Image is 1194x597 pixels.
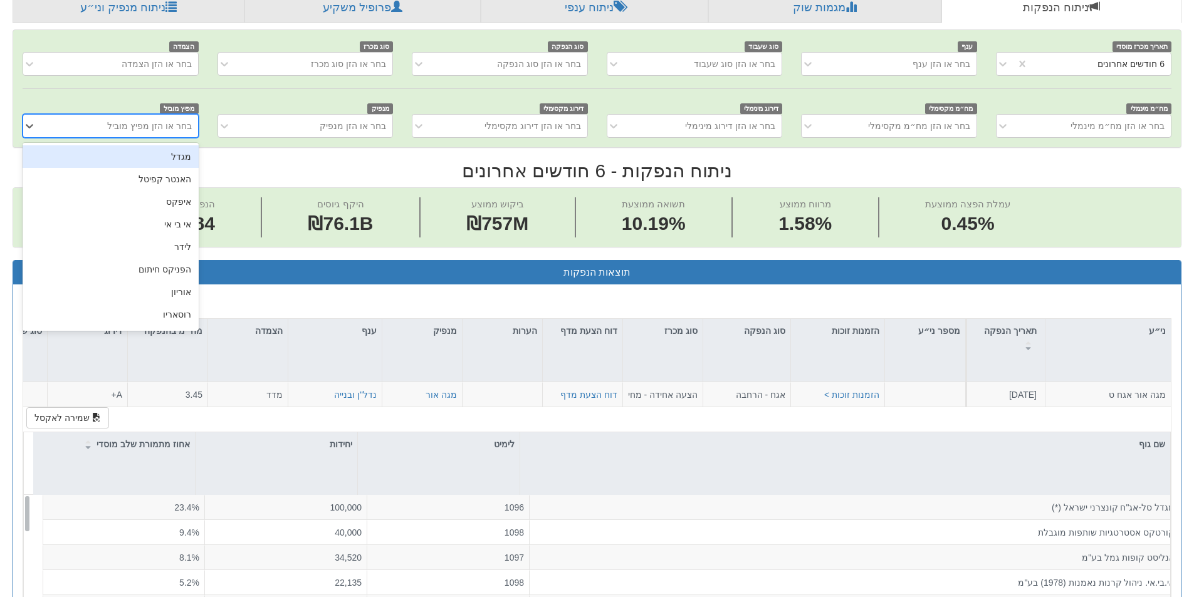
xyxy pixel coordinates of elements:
div: 22,135 [210,576,362,589]
div: קורטקס אסטרטגיות שותפות מוגבלת [535,526,1175,539]
div: האנטר קפיטל [23,168,198,190]
div: 23.4% [48,501,199,514]
div: בחר או הזן מח״מ מינמלי [1071,120,1165,132]
span: סוג מכרז [360,41,394,52]
div: מגדל סל-אג"ח קונצרני ישראל (*) [535,501,1175,514]
div: 40,000 [210,526,362,539]
span: 184 [184,210,215,237]
span: מפיץ מוביל [160,103,199,114]
div: מדד [213,388,283,401]
span: עמלת הפצה ממוצעת [925,199,1010,209]
span: דירוג מקסימלי [540,103,588,114]
span: מח״מ מינמלי [1126,103,1171,114]
div: בחר או הזן ענף [913,58,970,70]
span: סוג שעבוד [745,41,783,52]
span: הנפקות [184,199,215,209]
div: 34,520 [210,551,362,564]
div: הצמדה [208,319,288,343]
div: A+ [53,388,122,401]
span: ₪76.1B [308,213,373,234]
div: הזמנות זוכות [791,319,884,343]
div: דירוג [48,319,127,343]
div: בחר או הזן דירוג מקסימלי [484,120,581,132]
div: בחר או הזן מח״מ מקסימלי [868,120,970,132]
span: היקף גיוסים [317,199,364,209]
div: אי.בי.אי. ניהול קרנות נאמנות (1978) בע"מ [535,576,1175,589]
div: סוג הנפקה [703,319,790,343]
span: דירוג מינימלי [740,103,783,114]
span: 1.58% [778,210,832,237]
span: ₪757M [466,213,528,234]
div: רוסאריו [23,303,198,326]
span: 10.19% [622,210,686,237]
span: ביקוש ממוצע [471,199,524,209]
div: 3.45 [133,388,202,401]
div: מגדל [23,145,198,168]
div: בחר או הזן מנפיק [320,120,386,132]
button: שמירה לאקסל [26,407,109,428]
div: בחר או הזן הצמדה [122,58,192,70]
div: 9.4% [48,526,199,539]
div: איפקס [23,190,198,213]
div: שם גוף [520,432,1170,456]
span: תאריך מכרז מוסדי [1113,41,1171,52]
div: ענף [288,319,382,343]
div: בחר או הזן דירוג מינימלי [685,120,775,132]
div: בחר או הזן סוג שעבוד [694,58,775,70]
div: לידר [23,236,198,258]
div: הערות [463,319,542,343]
div: 1098 [372,526,524,539]
div: 1096 [372,501,524,514]
div: הצעה אחידה - מחיר [628,388,698,401]
div: אוריון [23,281,198,303]
div: מספר ני״ע [885,319,965,343]
span: מנפיק [367,103,393,114]
div: 8.1% [48,551,199,564]
button: נדל"ן ובנייה [334,388,377,401]
div: מגה אור אגח ט [1050,388,1166,401]
span: 0.45% [925,210,1010,237]
div: ני״ע [1045,319,1171,343]
span: סוג הנפקה [548,41,588,52]
button: מגה אור [426,388,457,401]
div: מח״מ בהנפקה [128,319,207,357]
div: סוג מכרז [623,319,703,343]
span: הצמדה [169,41,199,52]
div: מנפיק [382,319,462,343]
div: אגח - הרחבה [708,388,785,401]
div: הפניקס חיתום [23,258,198,281]
h2: ניתוח הנפקות - 6 חודשים אחרונים [13,160,1181,181]
div: תאריך הנפקה [967,319,1045,357]
div: אנליסט קופות גמל בע"מ [535,551,1175,564]
span: ענף [958,41,977,52]
div: בחר או הזן סוג הנפקה [497,58,581,70]
div: 100,000 [210,501,362,514]
div: בחר או הזן מפיץ מוביל [107,120,192,132]
div: דוח הצעת מדף [543,319,622,357]
div: 5.2% [48,576,199,589]
div: גיזה [23,326,198,348]
div: לימיט [358,432,520,456]
a: דוח הצעת מדף [560,390,617,400]
div: 6 חודשים אחרונים [1097,58,1165,70]
div: 1098 [372,576,524,589]
div: אי בי אי [23,213,198,236]
h3: תוצאות הנפקות [23,267,1171,278]
button: הזמנות זוכות > [824,388,879,401]
span: מח״מ מקסימלי [925,103,977,114]
span: מרווח ממוצע [780,199,831,209]
div: יחידות [196,432,357,456]
span: תשואה ממוצעת [622,199,685,209]
div: 1097 [372,551,524,564]
div: בחר או הזן סוג מכרז [311,58,387,70]
div: [DATE] [971,388,1037,401]
div: אחוז מתמורת שלב מוסדי [33,432,195,456]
